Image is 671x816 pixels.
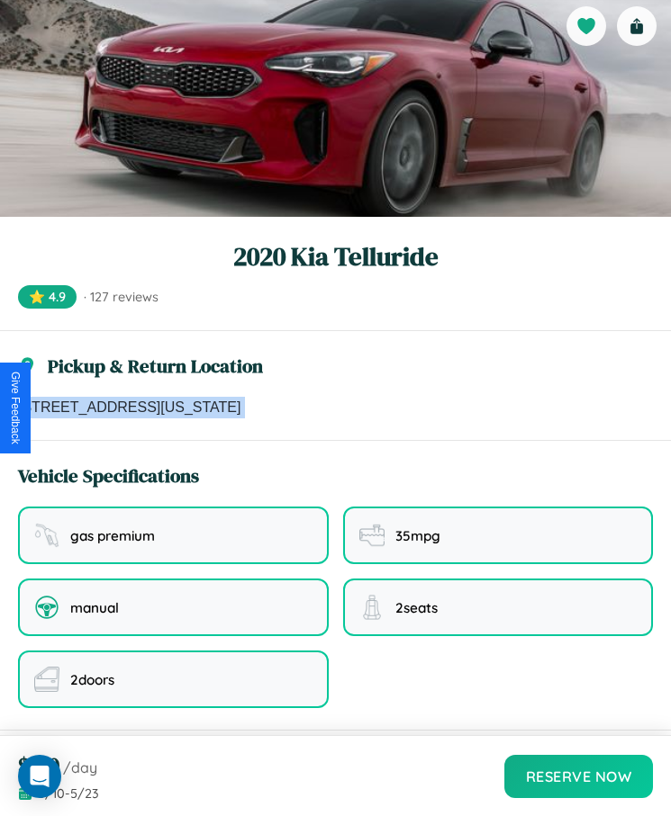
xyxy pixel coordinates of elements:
h1: 2020 Kia Telluride [18,238,653,274]
img: seating [359,595,385,620]
div: Give Feedback [9,372,22,444]
img: fuel efficiency [359,523,385,548]
span: · 127 reviews [84,289,159,305]
button: Reserve Now [504,755,654,798]
p: [STREET_ADDRESS][US_STATE] [18,397,653,418]
img: doors [34,667,59,692]
h3: Pickup & Return Location [48,353,263,379]
span: ⭐ 4.9 [18,285,77,309]
span: $ 120 [18,750,59,780]
span: gas premium [70,527,155,544]
span: manual [70,599,119,616]
span: 5 / 10 - 5 / 23 [38,785,99,802]
span: 35 mpg [395,527,440,544]
h3: Vehicle Specifications [18,462,199,489]
span: /day [63,758,97,776]
img: fuel type [34,523,59,548]
span: 2 seats [395,599,438,616]
div: Open Intercom Messenger [18,755,61,798]
span: 2 doors [70,671,114,688]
